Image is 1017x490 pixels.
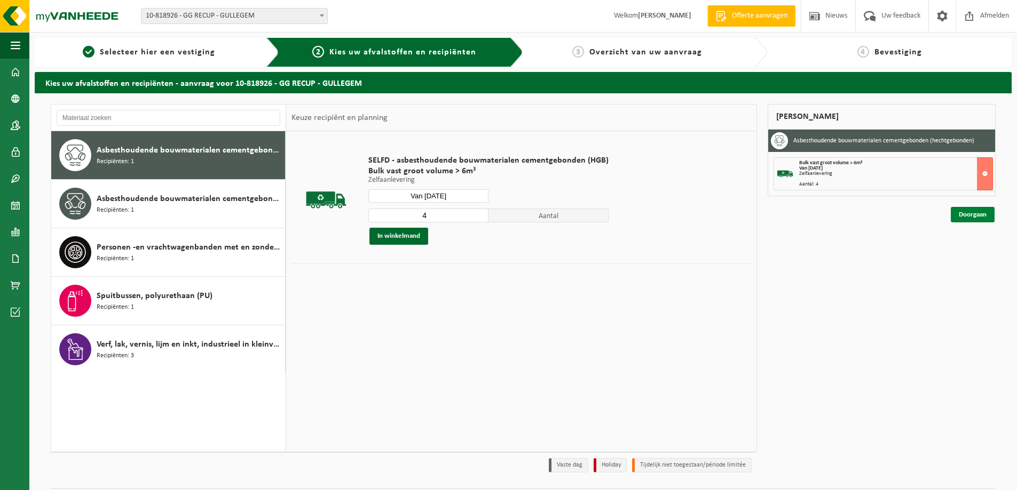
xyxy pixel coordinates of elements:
span: Spuitbussen, polyurethaan (PU) [97,290,212,302]
li: Holiday [594,458,627,472]
div: Aantal: 4 [799,182,993,187]
span: Verf, lak, vernis, lijm en inkt, industrieel in kleinverpakking [97,338,282,351]
a: Offerte aanvragen [707,5,795,27]
strong: Van [DATE] [799,165,823,171]
span: Recipiënten: 3 [97,351,134,361]
li: Vaste dag [549,458,588,472]
input: Materiaal zoeken [57,110,280,126]
span: 4 [857,46,869,58]
input: Selecteer datum [368,189,488,203]
span: Recipiënten: 1 [97,254,134,264]
button: Asbesthoudende bouwmaterialen cementgebonden met isolatie(hechtgebonden) Recipiënten: 1 [51,180,286,228]
span: Kies uw afvalstoffen en recipiënten [329,48,476,57]
button: Personen -en vrachtwagenbanden met en zonder velg Recipiënten: 1 [51,228,286,277]
span: 2 [312,46,324,58]
span: Overzicht van uw aanvraag [589,48,702,57]
span: Personen -en vrachtwagenbanden met en zonder velg [97,241,282,254]
h2: Kies uw afvalstoffen en recipiënten - aanvraag voor 10-818926 - GG RECUP - GULLEGEM [35,72,1012,93]
span: Recipiënten: 1 [97,205,134,215]
span: Recipiënten: 1 [97,157,134,167]
span: Aantal [488,208,609,222]
a: 1Selecteer hier een vestiging [40,46,258,59]
button: Verf, lak, vernis, lijm en inkt, industrieel in kleinverpakking Recipiënten: 3 [51,325,286,373]
div: [PERSON_NAME] [768,104,996,130]
div: Keuze recipiënt en planning [286,105,393,131]
span: 3 [572,46,584,58]
span: Recipiënten: 1 [97,302,134,312]
span: Asbesthoudende bouwmaterialen cementgebonden (hechtgebonden) [97,144,282,157]
span: Bevestiging [874,48,922,57]
button: In winkelmand [369,228,428,245]
div: Zelfaanlevering [799,171,993,176]
span: 10-818926 - GG RECUP - GULLEGEM [141,9,327,23]
span: Bulk vast groot volume > 6m³ [799,160,862,166]
a: Doorgaan [951,207,995,222]
h3: Asbesthoudende bouwmaterialen cementgebonden (hechtgebonden) [793,132,974,149]
span: 10-818926 - GG RECUP - GULLEGEM [141,8,328,24]
span: Offerte aanvragen [729,11,790,21]
span: SELFD - asbesthoudende bouwmaterialen cementgebonden (HGB) [368,155,609,166]
span: Asbesthoudende bouwmaterialen cementgebonden met isolatie(hechtgebonden) [97,192,282,205]
span: Selecteer hier een vestiging [100,48,215,57]
p: Zelfaanlevering [368,176,609,184]
strong: [PERSON_NAME] [638,12,691,20]
li: Tijdelijk niet toegestaan/période limitée [632,458,752,472]
span: 1 [83,46,94,58]
span: Bulk vast groot volume > 6m³ [368,166,609,176]
button: Spuitbussen, polyurethaan (PU) Recipiënten: 1 [51,277,286,325]
button: Asbesthoudende bouwmaterialen cementgebonden (hechtgebonden) Recipiënten: 1 [51,131,286,180]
